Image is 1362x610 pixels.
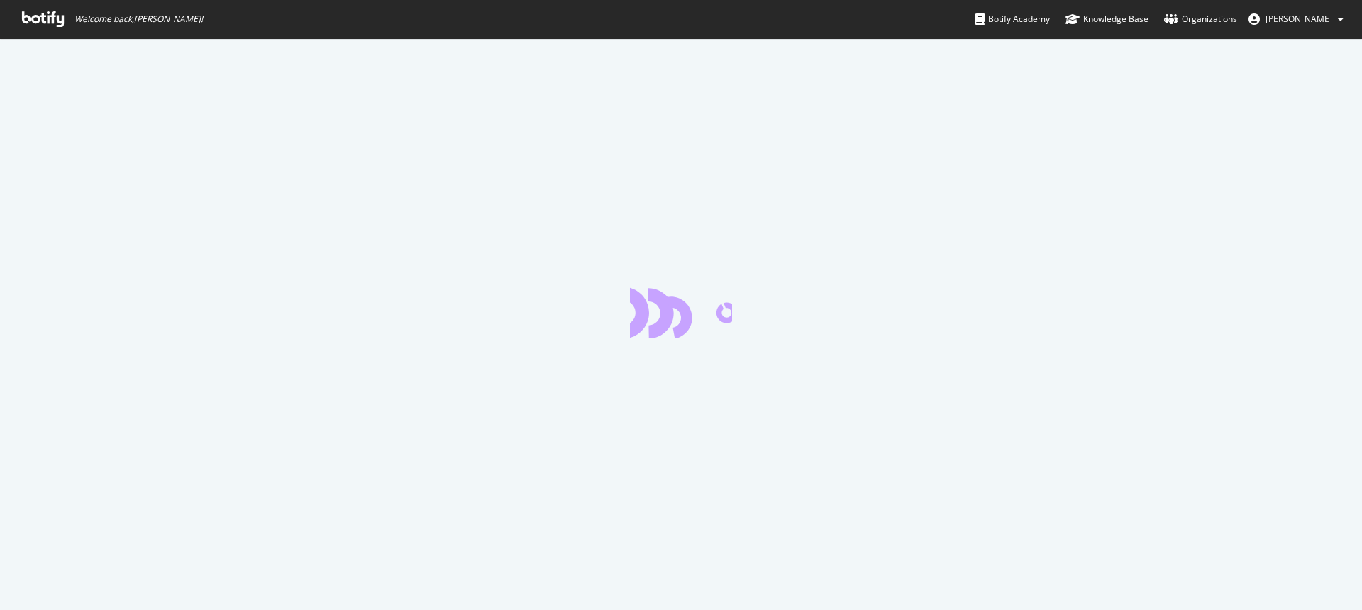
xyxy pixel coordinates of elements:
[630,287,732,338] div: animation
[1266,13,1332,25] span: Kruse Andreas
[1164,12,1237,26] div: Organizations
[975,12,1050,26] div: Botify Academy
[1065,12,1148,26] div: Knowledge Base
[74,13,203,25] span: Welcome back, [PERSON_NAME] !
[1237,8,1355,30] button: [PERSON_NAME]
